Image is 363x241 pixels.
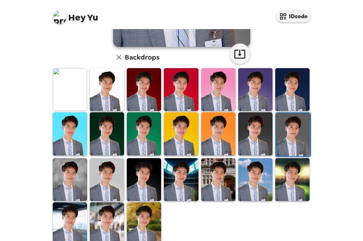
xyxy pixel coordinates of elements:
[53,7,98,22] span: Yu
[53,10,66,24] img: profile pic
[53,68,87,111] img: Original
[125,52,159,63] h6: Backdrops
[276,10,311,22] button: IDcode
[68,11,85,24] span: Hey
